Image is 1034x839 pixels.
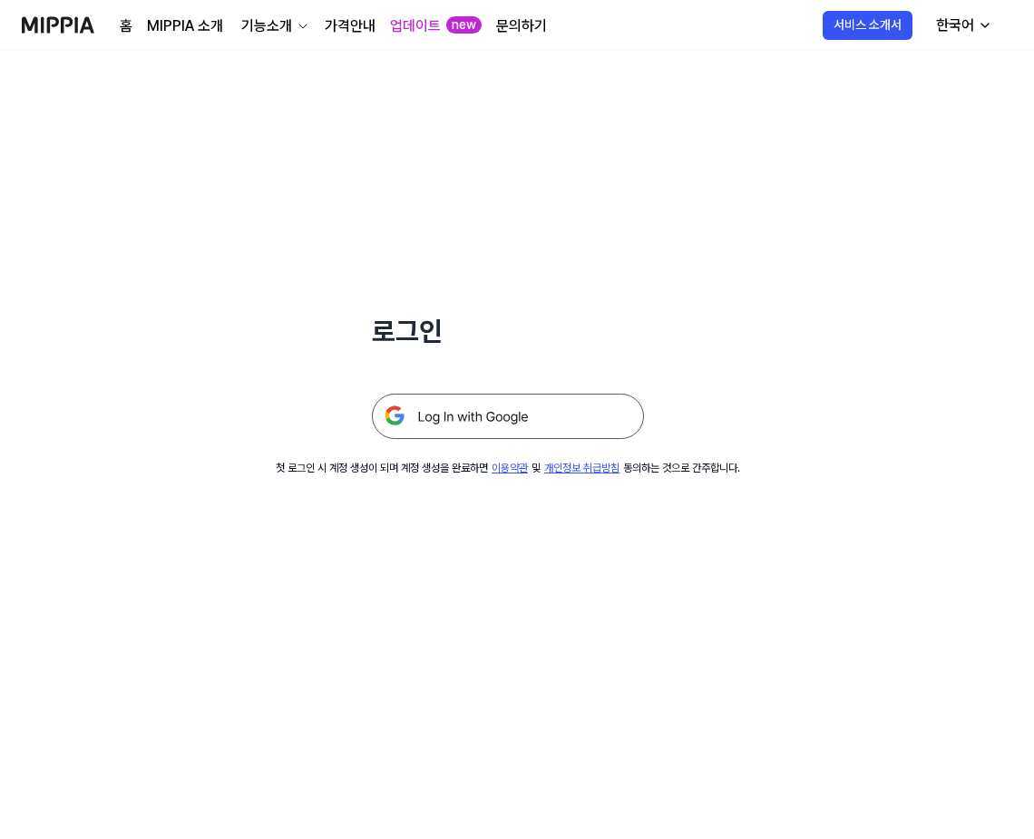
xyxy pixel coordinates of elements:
div: 첫 로그인 시 계정 생성이 되며 계정 생성을 완료하면 및 동의하는 것으로 간주합니다. [276,461,740,476]
a: 개인정보 취급방침 [544,462,619,474]
a: 이용약관 [492,462,528,474]
button: 한국어 [922,7,1003,44]
button: 서비스 소개서 [823,11,912,40]
button: 기능소개 [238,15,310,37]
div: new [446,16,482,34]
a: MIPPIA 소개 [147,15,223,37]
img: 구글 로그인 버튼 [372,394,644,439]
a: 가격안내 [325,15,376,37]
a: 홈 [120,15,132,37]
div: 한국어 [932,15,978,36]
a: 업데이트 [390,15,441,37]
div: 기능소개 [238,15,296,37]
h1: 로그인 [372,312,644,350]
a: 문의하기 [496,15,547,37]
